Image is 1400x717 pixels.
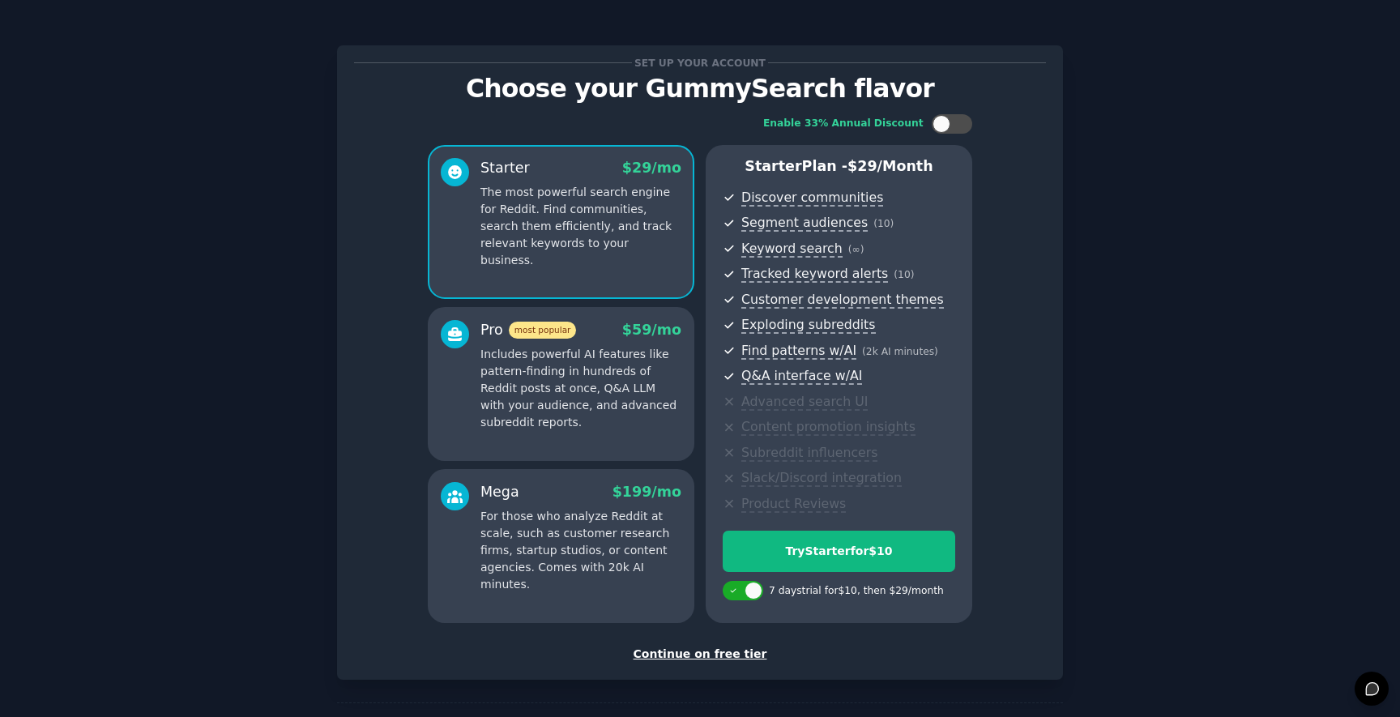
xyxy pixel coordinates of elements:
div: Pro [480,320,576,340]
button: TryStarterfor$10 [723,531,955,572]
span: Q&A interface w/AI [741,368,862,385]
span: $ 59 /mo [622,322,681,338]
p: The most powerful search engine for Reddit. Find communities, search them efficiently, and track ... [480,184,681,269]
span: $ 199 /mo [612,484,681,500]
span: ( 2k AI minutes ) [862,346,938,357]
span: Content promotion insights [741,419,916,436]
div: 7 days trial for $10 , then $ 29 /month [769,584,944,599]
div: Try Starter for $10 [723,543,954,560]
span: Find patterns w/AI [741,343,856,360]
p: Choose your GummySearch flavor [354,75,1046,103]
div: Mega [480,482,519,502]
div: Enable 33% Annual Discount [763,117,924,131]
p: Includes powerful AI features like pattern-finding in hundreds of Reddit posts at once, Q&A LLM w... [480,346,681,431]
span: Customer development themes [741,292,944,309]
span: Exploding subreddits [741,317,875,334]
span: ( 10 ) [894,269,914,280]
span: ( 10 ) [873,218,894,229]
span: Discover communities [741,190,883,207]
span: ( ∞ ) [848,244,864,255]
span: Segment audiences [741,215,868,232]
div: Starter [480,158,530,178]
span: Set up your account [632,54,769,71]
span: Keyword search [741,241,843,258]
p: For those who analyze Reddit at scale, such as customer research firms, startup studios, or conte... [480,508,681,593]
span: $ 29 /mo [622,160,681,176]
span: Product Reviews [741,496,846,513]
span: Tracked keyword alerts [741,266,888,283]
span: Advanced search UI [741,394,868,411]
p: Starter Plan - [723,156,955,177]
div: Continue on free tier [354,646,1046,663]
span: $ 29 /month [847,158,933,174]
span: Subreddit influencers [741,445,877,462]
span: Slack/Discord integration [741,470,902,487]
span: most popular [509,322,577,339]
